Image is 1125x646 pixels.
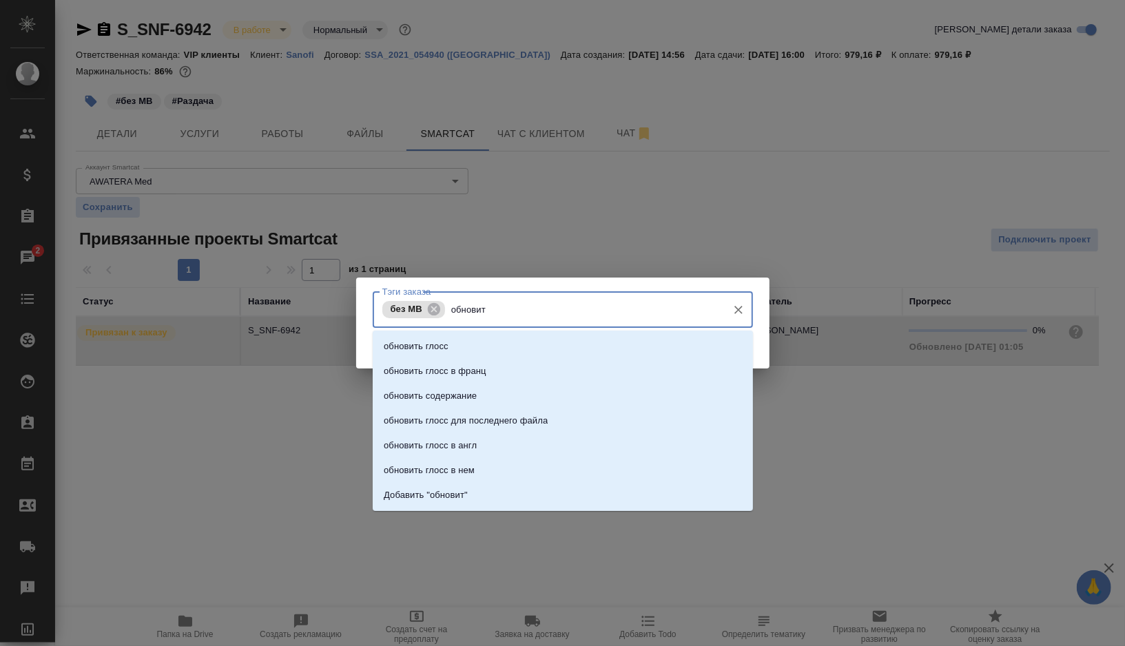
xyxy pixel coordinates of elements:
[729,300,748,320] button: Очистить
[382,301,445,318] div: без МВ
[384,439,477,452] p: обновить глосс в англ
[384,463,475,477] p: обновить глосс в нем
[384,488,468,502] p: Добавить "обновит"
[382,304,431,314] span: без МВ
[384,340,448,353] p: обновить глосс
[384,389,477,403] p: обновить содержание
[384,414,548,428] p: обновить глосс для последнего файла
[384,364,486,378] p: обновить глосс в франц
